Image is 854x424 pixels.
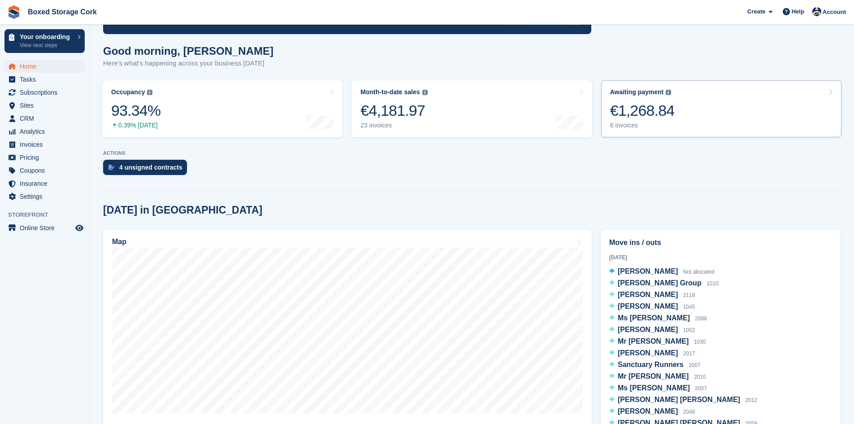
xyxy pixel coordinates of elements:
a: [PERSON_NAME] Not allocated [609,266,715,278]
span: 1010 [707,280,719,287]
span: Invoices [20,138,74,151]
span: Analytics [20,125,74,138]
a: menu [4,138,85,151]
span: [PERSON_NAME] Group [618,279,702,287]
a: Ms [PERSON_NAME] 2088 [609,313,707,324]
a: menu [4,190,85,203]
span: Storefront [8,210,89,219]
span: [PERSON_NAME] [618,291,678,298]
a: menu [4,60,85,73]
span: 2012 [745,397,757,403]
img: icon-info-grey-7440780725fd019a000dd9b08b2336e03edf1995a4989e88bcd33f0948082b44.svg [666,90,671,95]
a: Mr [PERSON_NAME] 2010 [609,371,706,383]
div: Occupancy [111,88,145,96]
a: menu [4,151,85,164]
a: menu [4,86,85,99]
div: Month-to-date sales [360,88,420,96]
a: [PERSON_NAME] 2118 [609,289,695,301]
span: Not allocated [683,269,715,275]
span: 1030 [694,339,706,345]
img: Vincent [812,7,821,16]
span: Subscriptions [20,86,74,99]
h2: Move ins / outs [609,237,832,248]
a: menu [4,99,85,112]
p: Your onboarding [20,34,73,40]
span: Mr [PERSON_NAME] [618,372,689,380]
span: [PERSON_NAME] [618,302,678,310]
a: [PERSON_NAME] 2048 [609,406,695,418]
span: 2010 [694,374,706,380]
span: 1052 [683,327,695,333]
h2: Map [112,238,126,246]
span: 2118 [683,292,695,298]
span: Help [792,7,804,16]
div: Awaiting payment [610,88,664,96]
div: [DATE] [609,254,832,262]
p: ACTIONS [103,150,841,156]
a: Boxed Storage Cork [24,4,100,19]
span: Mr [PERSON_NAME] [618,337,689,345]
span: [PERSON_NAME] [618,267,678,275]
span: Sanctuary Runners [618,361,684,368]
a: Mr [PERSON_NAME] 1030 [609,336,706,348]
span: [PERSON_NAME] [618,349,678,357]
span: Insurance [20,177,74,190]
a: [PERSON_NAME] 1045 [609,301,695,313]
a: Your onboarding View next steps [4,29,85,53]
a: Ms [PERSON_NAME] 2057 [609,383,707,394]
span: 2017 [683,350,695,357]
a: 4 unsigned contracts [103,160,191,179]
a: Awaiting payment €1,268.84 6 invoices [601,80,841,137]
a: menu [4,177,85,190]
span: Sites [20,99,74,112]
div: €1,268.84 [610,101,675,120]
span: Online Store [20,222,74,234]
a: Preview store [74,223,85,233]
img: contract_signature_icon-13c848040528278c33f63329250d36e43548de30e8caae1d1a13099fd9432cc5.svg [108,165,115,170]
p: Here's what's happening across your business [DATE] [103,58,273,69]
a: menu [4,112,85,125]
a: Month-to-date sales €4,181.97 23 invoices [351,80,592,137]
h1: Good morning, [PERSON_NAME] [103,45,273,57]
p: View next steps [20,41,73,49]
a: menu [4,164,85,177]
span: Home [20,60,74,73]
div: 4 unsigned contracts [119,164,182,171]
span: Pricing [20,151,74,164]
span: CRM [20,112,74,125]
span: 2007 [689,362,701,368]
span: Settings [20,190,74,203]
span: 2057 [695,385,707,392]
a: Sanctuary Runners 2007 [609,359,701,371]
span: 2088 [695,315,707,322]
div: 93.34% [111,101,160,120]
div: 23 invoices [360,122,427,129]
a: Occupancy 93.34% 0.39% [DATE] [102,80,342,137]
span: 2048 [683,409,695,415]
div: 0.39% [DATE] [111,122,160,129]
img: icon-info-grey-7440780725fd019a000dd9b08b2336e03edf1995a4989e88bcd33f0948082b44.svg [422,90,428,95]
span: Ms [PERSON_NAME] [618,384,690,392]
img: icon-info-grey-7440780725fd019a000dd9b08b2336e03edf1995a4989e88bcd33f0948082b44.svg [147,90,152,95]
a: menu [4,73,85,86]
a: [PERSON_NAME] [PERSON_NAME] 2012 [609,394,757,406]
div: €4,181.97 [360,101,427,120]
div: 6 invoices [610,122,675,129]
span: Tasks [20,73,74,86]
span: Ms [PERSON_NAME] [618,314,690,322]
span: [PERSON_NAME] [PERSON_NAME] [618,396,740,403]
span: [PERSON_NAME] [618,407,678,415]
span: Account [823,8,846,17]
span: Create [747,7,765,16]
span: [PERSON_NAME] [618,326,678,333]
img: stora-icon-8386f47178a22dfd0bd8f6a31ec36ba5ce8667c1dd55bd0f319d3a0aa187defe.svg [7,5,21,19]
a: [PERSON_NAME] Group 1010 [609,278,719,289]
h2: [DATE] in [GEOGRAPHIC_DATA] [103,204,262,216]
a: menu [4,125,85,138]
a: [PERSON_NAME] 1052 [609,324,695,336]
a: [PERSON_NAME] 2017 [609,348,695,359]
a: menu [4,222,85,234]
span: Coupons [20,164,74,177]
span: 1045 [683,304,695,310]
